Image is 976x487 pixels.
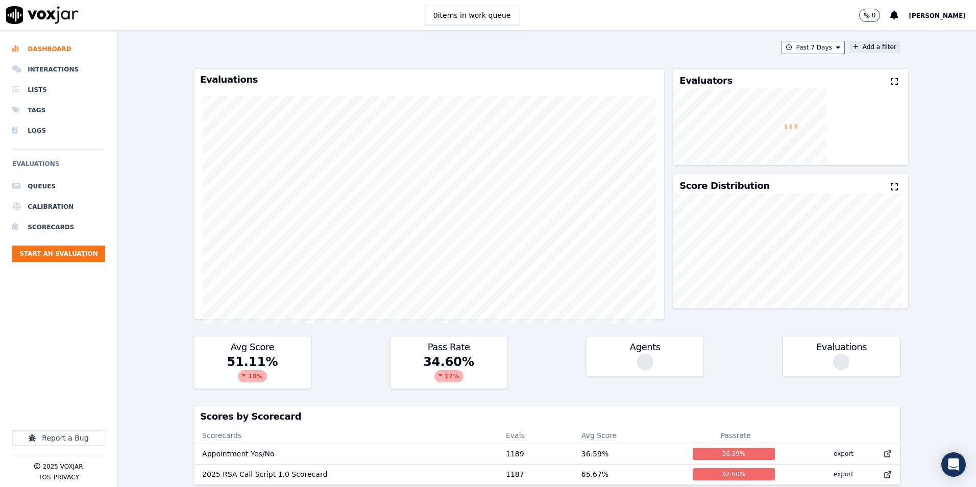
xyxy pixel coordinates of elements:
button: [PERSON_NAME] [909,9,976,21]
button: 0 [859,9,891,22]
td: 65.67 % [573,464,685,484]
a: Dashboard [12,39,105,59]
button: export [825,446,862,462]
h3: Avg Score [200,343,305,352]
button: 0 [859,9,881,22]
button: Past 7 Days [782,41,845,54]
h3: Scores by Scorecard [200,412,894,421]
p: 0 [872,11,876,19]
span: [PERSON_NAME] [909,12,966,19]
a: Logs [12,120,105,141]
td: Appointment Yes/No [194,444,498,464]
div: 34.60 % [391,354,507,388]
a: Calibration [12,197,105,217]
a: Scorecards [12,217,105,237]
td: 2025 RSA Call Script 1.0 Scorecard [194,464,498,484]
div: 17 % [434,370,463,382]
a: Interactions [12,59,105,80]
button: 0items in work queue [425,6,520,25]
a: Lists [12,80,105,100]
button: Add a filter [849,41,900,53]
h6: Evaluations [12,158,105,176]
td: 1189 [498,444,573,464]
button: export [825,466,862,482]
div: 10 % [238,370,267,382]
h3: Pass Rate [397,343,501,352]
img: voxjar logo [6,6,79,24]
p: 2025 Voxjar [42,462,83,471]
button: TOS [38,473,51,481]
th: Avg Score [573,427,685,444]
div: 36.59 % [693,448,775,460]
td: 36.59 % [573,444,685,464]
th: Evals [498,427,573,444]
h3: Evaluators [679,76,732,85]
h3: Agents [593,343,697,352]
button: Privacy [54,473,79,481]
th: Passrate [685,427,787,444]
h3: Evaluations [789,343,894,352]
a: Tags [12,100,105,120]
a: Queues [12,176,105,197]
div: 32.60 % [693,468,775,480]
h3: Score Distribution [679,181,769,190]
div: 51.11 % [194,354,311,388]
div: Open Intercom Messenger [941,452,966,477]
button: Report a Bug [12,430,105,446]
th: Scorecards [194,427,498,444]
button: Start an Evaluation [12,246,105,262]
h3: Evaluations [200,75,658,84]
td: 1187 [498,464,573,484]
